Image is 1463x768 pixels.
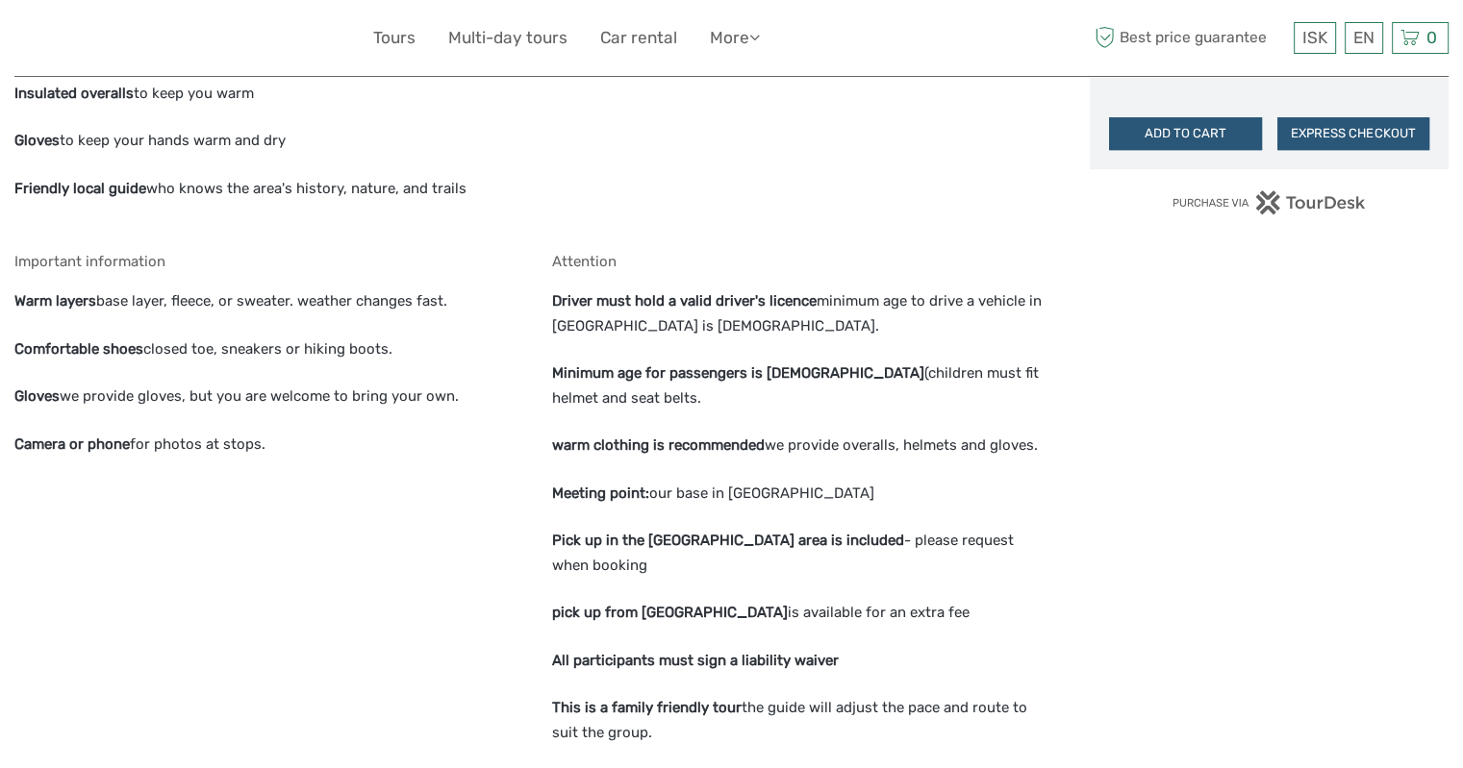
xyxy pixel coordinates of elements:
p: the guide will adjust the pace and route to suit the group. [552,696,1049,745]
a: More [710,24,760,52]
p: - please request when booking [552,529,1049,578]
strong: Minimum age for passengers is [DEMOGRAPHIC_DATA] [552,364,924,382]
strong: Warm layers [14,292,96,310]
strong: Insulated overalls [14,85,134,102]
img: 632-1a1f61c2-ab70-46c5-a88f-57c82c74ba0d_logo_small.jpg [14,14,113,62]
a: Car rental [600,24,677,52]
p: we provide gloves, but you are welcome to bring your own. [14,384,512,409]
div: EN [1345,22,1383,54]
span: 0 [1424,28,1440,47]
p: minimum age to drive a vehicle in [GEOGRAPHIC_DATA] is [DEMOGRAPHIC_DATA]. [552,289,1049,338]
a: Multi-day tours [448,24,568,52]
p: who knows the area's history, nature, and trails [14,177,512,202]
strong: All participants must sign a liability waiver [552,652,839,669]
p: closed toe, sneakers or hiking boots. [14,337,512,362]
p: We're away right now. Please check back later! [27,34,217,49]
h5: Attention [552,253,1049,270]
h5: Important information [14,253,512,270]
strong: Camera or phone [14,435,130,453]
a: Tours [373,24,416,52]
p: to keep you warm [14,82,512,107]
button: EXPRESS CHECKOUT [1277,117,1429,150]
strong: Gloves [14,387,60,405]
button: ADD TO CART [1109,117,1261,150]
img: PurchaseViaTourDesk.png [1172,190,1367,214]
p: (children must fit helmet and seat belts. [552,361,1049,410]
strong: Pick up in the [GEOGRAPHIC_DATA] area is included [552,532,904,549]
span: ISK [1302,28,1327,47]
button: Open LiveChat chat widget [221,30,244,53]
p: we provide overalls, helmets and gloves. [552,434,1049,458]
strong: Comfortable shoes [14,340,143,358]
p: our base in [GEOGRAPHIC_DATA] [552,482,1049,507]
p: is available for an extra fee [552,601,1049,626]
strong: pick up from [GEOGRAPHIC_DATA] [552,604,788,621]
p: to keep your hands warm and dry [14,129,512,154]
span: Best price guarantee [1090,22,1289,54]
strong: Meeting point: [552,484,649,502]
strong: This is a family friendly tour [552,699,742,716]
p: for photos at stops. [14,433,512,458]
strong: Friendly local guide [14,180,146,197]
strong: Gloves [14,132,60,149]
strong: Driver must hold a valid driver's licence [552,292,817,310]
strong: warm clothing is recommended [552,436,765,454]
p: base layer, fleece, or sweater. weather changes fast. [14,289,512,314]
